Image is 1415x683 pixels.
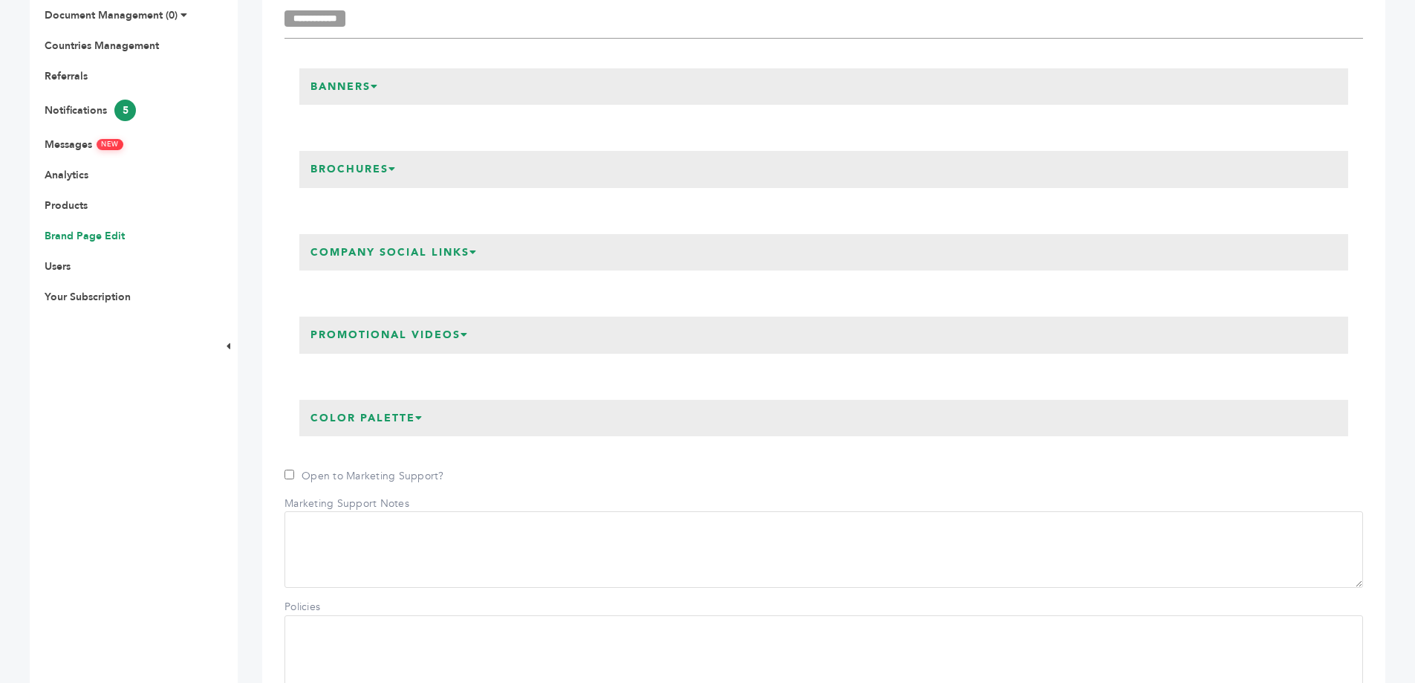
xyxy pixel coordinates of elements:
[114,100,136,121] span: 5
[45,168,88,182] a: Analytics
[45,103,136,117] a: Notifications5
[299,234,489,271] h3: Company Social Links
[45,137,123,152] a: MessagesNEW
[45,259,71,273] a: Users
[45,69,88,83] a: Referrals
[299,151,408,188] h3: Brochures
[45,290,131,304] a: Your Subscription
[299,68,390,106] h3: Banners
[284,470,294,479] input: Open to Marketing Support?
[97,139,123,150] span: NEW
[299,317,480,354] h3: Promotional Videos
[284,469,444,484] label: Open to Marketing Support?
[45,198,88,213] a: Products
[45,8,178,22] a: Document Management (0)
[284,496,409,511] label: Marketing Support Notes
[45,229,125,243] a: Brand Page Edit
[299,400,435,437] h3: Color Palette
[45,39,159,53] a: Countries Management
[284,600,388,615] label: Policies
